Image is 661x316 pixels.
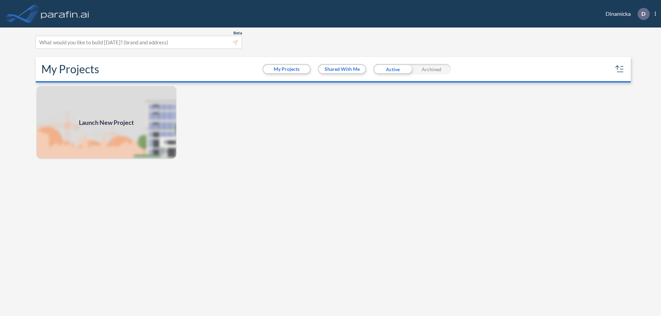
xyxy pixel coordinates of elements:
[36,85,177,160] a: Launch New Project
[595,8,656,20] div: Dinamicka
[41,63,99,76] h2: My Projects
[614,64,625,75] button: sort
[233,30,242,36] span: Beta
[319,65,365,73] button: Shared With Me
[641,11,646,17] p: D
[36,85,177,160] img: add
[79,118,134,127] span: Launch New Project
[412,64,451,74] div: Archived
[40,7,91,21] img: logo
[263,65,310,73] button: My Projects
[373,64,412,74] div: Active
